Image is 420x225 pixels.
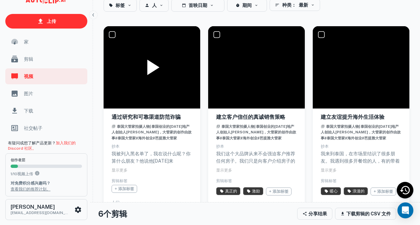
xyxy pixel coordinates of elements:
span: 人工智能已将此片段识别为“温馨片段” [321,187,341,195]
font: 下载剪辑的 CSV 文件 [346,211,391,217]
font: 上传 [47,19,56,24]
font: 剪辑 [24,56,33,62]
svg: 您在创作者层级每月可上传 10 个视频。升级即可上传更多视频。 [35,171,40,176]
font: 人们 [112,200,120,205]
font: 标签 [126,187,134,191]
font: 显示更多 [216,168,232,173]
font: 剪辑标签 [216,179,232,183]
button: 创作者层1/10视频上传您在创作者层级每月可上传 10 个视频。升级即可上传更多视频。对免费积分感兴趣吗？查看我们的推荐计划。 [5,153,87,196]
a: 泰国大管家拍摄人物| 泰国创业的[DATE]地产人创始人[PERSON_NAME]，大管家的创作由故事#泰国大管家#海外创业#芭提雅大管家 [216,123,296,141]
font: 抄本 [216,144,224,149]
font: 浪漫的 [353,189,365,193]
font: 创作者 [11,158,22,162]
font: 泰国大管家拍摄人物| 泰国创业的[DATE]地产人创始人[PERSON_NAME]，大管家的创作由故事#泰国大管家#海外创业#芭提雅大管家 [112,124,192,140]
font: 显示更多 [321,168,337,173]
font: 种类： [282,2,296,8]
font: + 添加 [269,189,281,194]
button: 分享结果 [297,208,332,220]
font: 对免费积分感兴趣吗？ [11,181,50,186]
font: 泰国大管家拍摄人物| 泰国创业的[DATE]地产人创始人[PERSON_NAME]，大管家的创作由故事#泰国大管家#海外创业#芭提雅大管家 [321,124,401,140]
a: 泰国大管家拍摄人物| 泰国创业的[DATE]地产人创始人[PERSON_NAME]，大管家的创作由故事#泰国大管家#海外创业#芭提雅大管家 [321,123,401,141]
font: 通过研究和可靠渠道防范诈骗 [112,114,181,120]
font: 分享结果 [308,211,327,217]
span: 人工智能已将此片段识别为真实 [216,187,240,195]
font: [PERSON_NAME] [11,204,55,210]
font: 抄本 [321,144,329,149]
div: 最近活动 [397,182,413,198]
font: 抄本 [112,144,120,149]
font: 层 [22,158,25,162]
a: 图片 [5,86,87,102]
font: 标签 [281,189,289,194]
font: 视频上传 [17,172,33,176]
font: 首映日期 [189,3,207,8]
span: 人工智能已将此片段识别为浪漫片段 [344,187,368,195]
a: 下载 [5,103,87,119]
font: 最新 [299,2,308,8]
font: 标签 [385,189,393,194]
button: 下载剪辑的 CSV 文件 [335,208,396,220]
font: 建立客户信任的真诚销售策略 [216,114,285,120]
font: + 添加 [115,187,126,191]
a: 视频 [5,68,87,84]
font: / [12,172,13,176]
font: 有疑问或想了解产品更新？ [8,141,56,145]
a: 泰国大管家拍摄人物| 泰国创业的[DATE]地产人创始人[PERSON_NAME]，大管家的创作由故事#泰国大管家#海外创业#芭提雅大管家 [112,123,192,141]
font: 剪辑标签 [321,179,337,183]
font: 真正的 [225,189,237,193]
a: 查看我们的推荐计划。 [11,187,50,191]
div: 打开 Intercom Messenger [397,202,413,218]
font: 我来到泰国，在市场里结识了很多朋友。我遇到很多开餐馆的人，有的带着孩子来这里学习，有的照顾父母的健康。我觉得来到异国他乡，应该和每个人都交朋友，真诚相待，了解当地文化，避免被骗。我们还可以知道哪... [321,151,400,222]
font: 6个剪辑 [98,209,127,218]
a: 社交帖子 [5,120,87,136]
span: 人工智能已将此片段识别为励志视频 [243,187,263,195]
font: 社交帖子 [24,125,42,131]
font: 显示更多 [112,168,127,173]
font: 10 [13,172,17,176]
font: 剪辑标签 [112,179,127,183]
font: 标签 [116,3,125,8]
font: 1 [11,172,12,176]
font: 家 [24,39,29,44]
a: 剪辑 [5,51,87,67]
font: [EMAIL_ADDRESS][DOMAIN_NAME] [11,210,78,215]
font: 期间 [242,3,252,8]
font: 暖心 [330,189,338,193]
button: [PERSON_NAME][EMAIL_ADDRESS][DOMAIN_NAME] [5,199,87,220]
a: 上传 [5,14,87,29]
font: 建立友谊提升海外生活体验 [321,114,384,120]
font: 视频 [24,74,33,79]
font: 下载 [24,108,33,113]
font: 激励 [252,189,260,193]
a: 家 [5,34,87,50]
font: 泰国大管家拍摄人物| 泰国创业的[DATE]地产人创始人[PERSON_NAME]，大管家的创作由故事#泰国大管家#海外创业#芭提雅大管家 [216,124,296,140]
font: 人 [152,3,157,8]
font: + 添加 [374,189,385,194]
font: 图片 [24,91,33,96]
